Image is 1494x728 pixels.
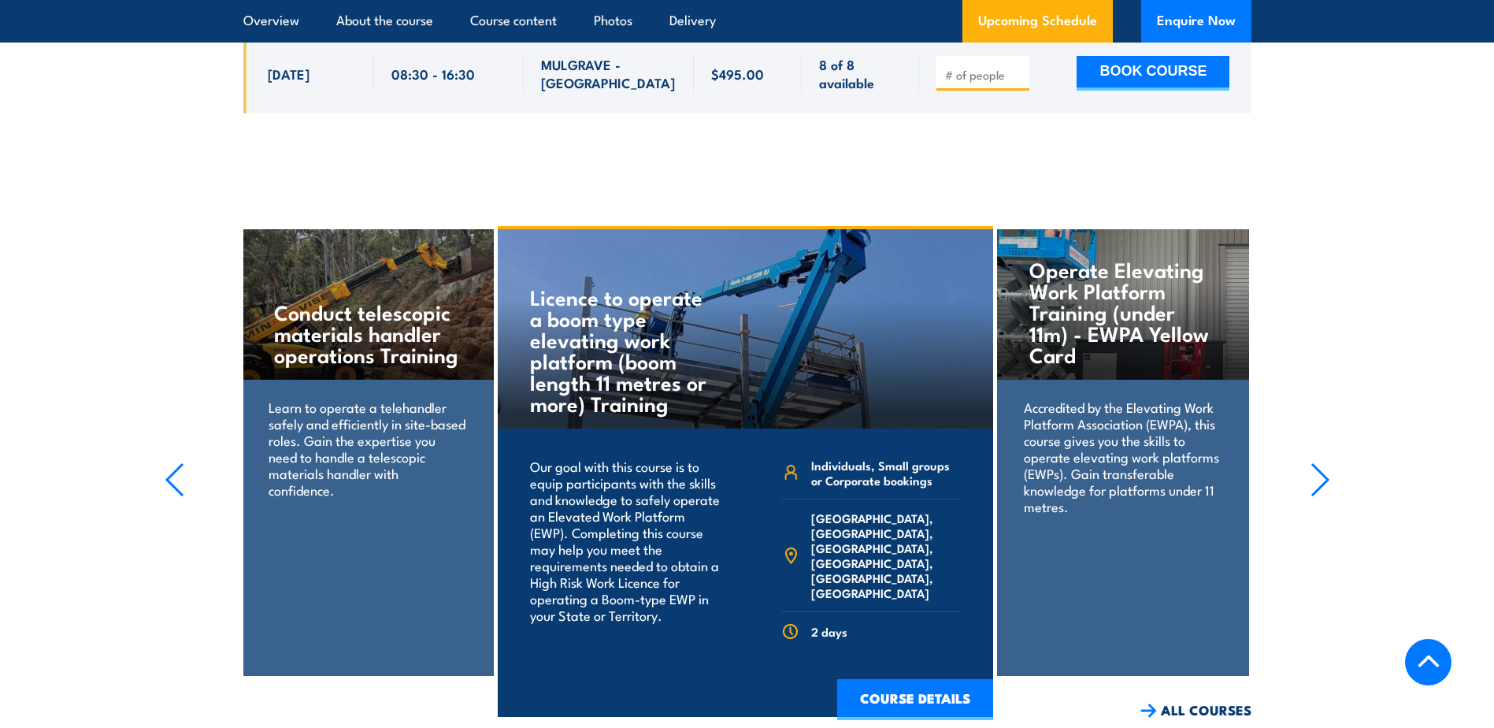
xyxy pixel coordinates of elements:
[811,511,961,600] span: [GEOGRAPHIC_DATA], [GEOGRAPHIC_DATA], [GEOGRAPHIC_DATA], [GEOGRAPHIC_DATA], [GEOGRAPHIC_DATA], [G...
[530,458,725,623] p: Our goal with this course is to equip participants with the skills and knowledge to safely operat...
[1140,701,1251,719] a: ALL COURSES
[274,301,461,365] h4: Conduct telescopic materials handler operations Training
[391,65,475,83] span: 08:30 - 16:30
[945,67,1024,83] input: # of people
[268,65,310,83] span: [DATE]
[811,624,847,639] span: 2 days
[819,55,902,92] span: 8 of 8 available
[541,55,677,92] span: MULGRAVE - [GEOGRAPHIC_DATA]
[711,65,764,83] span: $495.00
[1029,258,1216,365] h4: Operate Elevating Work Platform Training (under 11m) - EWPA Yellow Card
[530,286,715,414] h4: Licence to operate a boom type elevating work platform (boom length 11 metres or more) Training
[837,679,993,720] a: COURSE DETAILS
[811,458,961,488] span: Individuals, Small groups or Corporate bookings
[1077,56,1229,91] button: BOOK COURSE
[269,399,466,498] p: Learn to operate a telehandler safely and efficiently in site-based roles. Gain the expertise you...
[1024,399,1222,514] p: Accredited by the Elevating Work Platform Association (EWPA), this course gives you the skills to...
